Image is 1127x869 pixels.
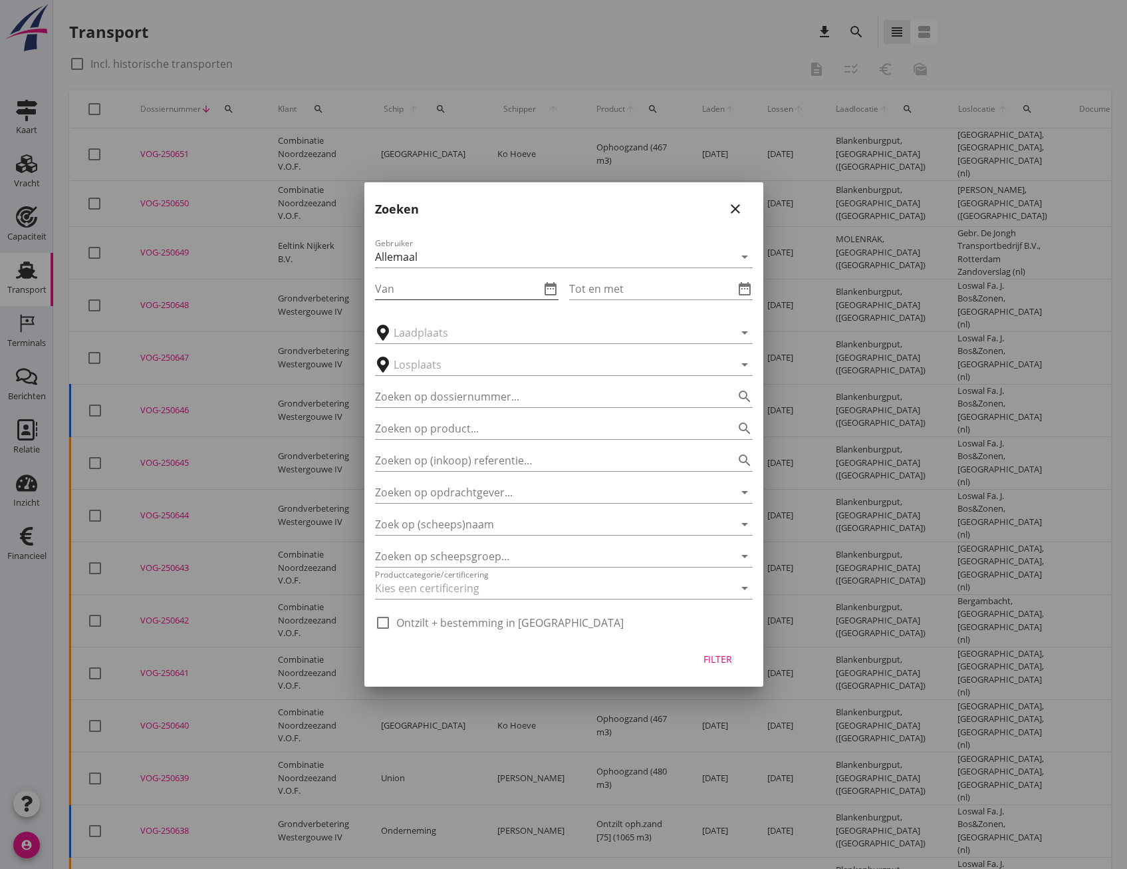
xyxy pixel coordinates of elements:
i: search [737,452,753,468]
i: arrow_drop_down [737,249,753,265]
i: date_range [543,281,559,297]
button: Filter [689,647,747,671]
input: Zoeken op opdrachtgever... [375,482,715,503]
div: Filter [699,652,737,666]
i: arrow_drop_down [737,325,753,341]
i: arrow_drop_down [737,548,753,564]
input: Zoeken op dossiernummer... [375,386,715,407]
i: arrow_drop_down [737,484,753,500]
i: search [737,389,753,405]
input: Zoeken op product... [375,418,715,439]
label: Ontzilt + bestemming in [GEOGRAPHIC_DATA] [396,616,624,629]
i: date_range [737,281,753,297]
div: Allemaal [375,251,418,263]
i: arrow_drop_down [737,580,753,596]
i: arrow_drop_down [737,516,753,532]
input: Zoek op (scheeps)naam [375,514,715,535]
i: arrow_drop_down [737,357,753,373]
i: search [737,421,753,436]
h2: Zoeken [375,200,419,218]
input: Zoeken op (inkoop) referentie… [375,450,715,471]
i: close [727,201,743,217]
input: Tot en met [569,278,734,299]
input: Losplaats [394,354,715,375]
input: Van [375,278,540,299]
input: Laadplaats [394,322,715,343]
